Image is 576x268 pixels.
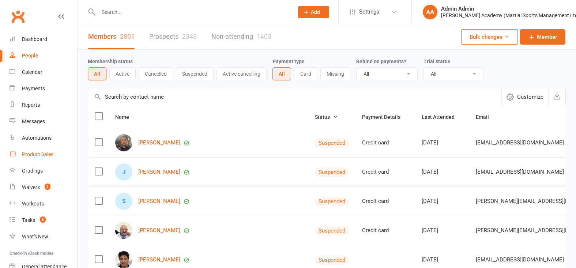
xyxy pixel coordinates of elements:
span: Customize [517,93,543,101]
a: People [10,48,77,64]
a: Messages [10,113,77,130]
span: Name [115,114,137,120]
a: Calendar [10,64,77,80]
div: Credit card [362,198,409,204]
div: [DATE] [422,198,463,204]
span: [EMAIL_ADDRESS][DOMAIN_NAME] [476,165,564,179]
a: Tasks 8 [10,212,77,229]
span: Settings [359,4,379,20]
div: Product Sales [22,151,53,157]
div: J [115,163,132,181]
span: Payment Details [362,114,409,120]
div: Gradings [22,168,43,174]
a: Non-attending1403 [211,24,271,49]
a: [PERSON_NAME] [138,198,180,204]
input: Search... [96,7,289,17]
button: Active [109,67,136,80]
a: [PERSON_NAME] [138,140,180,146]
span: Add [311,9,320,15]
div: Suspended [315,167,349,177]
div: Calendar [22,69,42,75]
div: Suspended [315,226,349,235]
button: All [88,67,106,80]
a: Automations [10,130,77,146]
a: Prospects2343 [149,24,197,49]
button: Active cancelling [217,67,267,80]
div: Waivers [22,184,40,190]
div: [DATE] [422,227,463,234]
button: All [272,67,291,80]
a: What's New [10,229,77,245]
span: Email [476,114,497,120]
button: Email [476,113,497,121]
span: 2 [45,184,50,190]
span: Member [537,33,557,41]
div: Dashboard [22,36,47,42]
span: [EMAIL_ADDRESS][DOMAIN_NAME] [476,253,564,267]
a: Members2801 [88,24,135,49]
button: Last Attended [422,113,463,121]
button: Card [294,67,317,80]
div: Suspended [315,138,349,148]
a: Gradings [10,163,77,179]
div: Suspended [315,197,349,206]
a: [PERSON_NAME] [138,169,180,175]
a: Clubworx [9,7,27,26]
span: 8 [40,216,46,223]
a: Dashboard [10,31,77,48]
div: [DATE] [422,140,463,146]
label: Membership status [88,58,133,64]
input: Search by contact name [88,88,501,106]
a: [PERSON_NAME] [138,257,180,263]
label: Payment type [272,58,305,64]
button: Status [315,113,338,121]
div: What's New [22,234,48,239]
a: Reports [10,97,77,113]
a: Payments [10,80,77,97]
div: Automations [22,135,52,141]
div: Credit card [362,169,409,175]
span: Status [315,114,338,120]
div: 2343 [182,33,197,40]
button: Bulk changes [461,29,518,45]
button: Suspended [176,67,214,80]
div: Workouts [22,201,44,207]
div: S [115,193,132,210]
label: Trial status [423,58,450,64]
div: Payments [22,86,45,91]
span: Last Attended [422,114,463,120]
button: Missing [320,67,350,80]
a: Product Sales [10,146,77,163]
div: Credit card [362,227,409,234]
button: Name [115,113,137,121]
div: Tasks [22,217,35,223]
span: [EMAIL_ADDRESS][DOMAIN_NAME] [476,136,564,150]
button: Customize [501,88,548,106]
a: [PERSON_NAME] [138,227,180,234]
div: Messages [22,118,45,124]
div: 2801 [120,33,135,40]
div: People [22,53,38,58]
div: 1403 [257,33,271,40]
button: Payment Details [362,113,409,121]
button: Cancelled [139,67,173,80]
a: Member [520,29,565,45]
div: AA [423,5,437,19]
div: Credit card [362,140,409,146]
div: [DATE] [422,169,463,175]
a: Waivers 2 [10,179,77,196]
div: Suspended [315,255,349,265]
div: Reports [22,102,40,108]
label: Behind on payments? [356,58,406,64]
a: Workouts [10,196,77,212]
button: Add [298,6,329,18]
div: [DATE] [422,257,463,263]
